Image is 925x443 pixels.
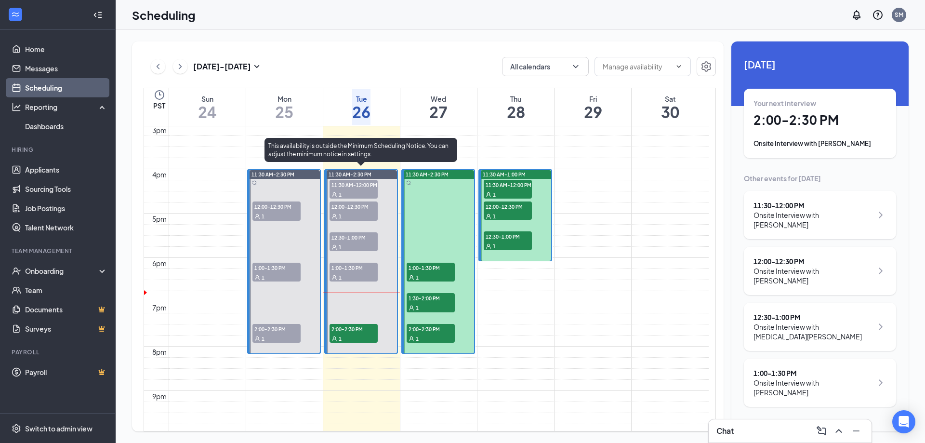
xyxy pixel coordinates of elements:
div: Other events for [DATE] [744,174,896,183]
a: Job Postings [25,199,107,218]
a: Talent Network [25,218,107,237]
span: 2:00-2:30 PM [407,324,455,334]
div: Onsite Interview with [PERSON_NAME] [753,139,886,148]
div: Wed [429,94,448,104]
span: 1 [493,191,496,198]
button: ComposeMessage [814,423,829,439]
div: 3pm [150,125,169,135]
div: Onboarding [25,266,99,276]
span: 12:30-1:00 PM [484,231,532,241]
div: 5pm [150,214,169,224]
span: 1 [262,213,264,220]
a: Messages [25,59,107,78]
svg: Clock [154,89,165,101]
svg: User [254,275,260,281]
span: 11:30 AM-2:30 PM [406,171,449,178]
span: 1 [339,336,342,342]
svg: User [254,214,260,219]
a: PayrollCrown [25,362,107,382]
h1: 29 [584,104,602,120]
button: ChevronRight [173,59,187,74]
span: 1 [339,274,342,281]
svg: ChevronDown [675,63,683,70]
h1: 24 [198,104,216,120]
div: 8pm [150,347,169,357]
svg: User [331,192,337,198]
div: Sun [198,94,216,104]
h1: 27 [429,104,448,120]
div: This availability is outside the Minimum Scheduling Notice. You can adjust the minimum notice in ... [264,138,457,162]
span: 1 [416,336,419,342]
svg: UserCheck [12,266,21,276]
svg: User [486,243,491,249]
div: 4pm [150,169,169,180]
div: 9pm [150,391,169,402]
svg: ChevronRight [875,265,886,277]
h1: 30 [661,104,679,120]
svg: Settings [12,424,21,433]
span: 12:30-1:00 PM [330,232,378,242]
span: [DATE] [744,57,896,72]
span: 12:00-12:30 PM [252,201,301,211]
svg: User [409,336,414,342]
span: 1:00-1:30 PM [252,263,301,272]
svg: User [331,336,337,342]
div: SM [895,11,903,19]
div: Sat [661,94,679,104]
h3: [DATE] - [DATE] [193,61,251,72]
svg: User [331,214,337,219]
svg: ChevronRight [875,321,886,333]
div: Reporting [25,102,108,112]
button: All calendarsChevronDown [502,57,589,76]
a: August 30, 2025 [659,88,681,126]
a: Sourcing Tools [25,179,107,199]
span: 12:00-12:30 PM [330,201,378,211]
h1: 25 [275,104,293,120]
div: Mon [275,94,293,104]
a: August 27, 2025 [427,88,449,126]
span: 2:00-2:30 PM [330,324,378,334]
div: Open Intercom Messenger [892,410,915,433]
div: Your next interview [753,98,886,108]
svg: User [486,214,491,219]
a: Applicants [25,160,107,179]
h1: 28 [507,104,525,120]
span: 11:30 AM-12:00 PM [330,180,378,189]
div: Thu [507,94,525,104]
svg: SmallChevronDown [251,61,263,72]
div: Switch to admin view [25,424,92,433]
span: 1 [339,244,342,251]
span: 1 [416,305,419,311]
svg: Sync [406,180,411,185]
svg: User [409,305,414,311]
svg: User [409,275,414,281]
span: 2:00-2:30 PM [252,324,301,334]
span: 1:00-1:30 PM [407,263,455,272]
div: Onsite Interview with [PERSON_NAME] [753,378,872,397]
svg: ChevronRight [875,209,886,221]
span: 1:30-2:00 PM [407,293,455,303]
h1: 26 [352,104,370,120]
span: PST [153,101,165,110]
span: 1 [339,213,342,220]
svg: Analysis [12,102,21,112]
div: Onsite Interview with [PERSON_NAME] [753,210,872,229]
div: 1:00 - 1:30 PM [753,368,872,378]
span: 1 [262,274,264,281]
h1: 2:00 - 2:30 PM [753,112,886,128]
div: Tue [352,94,370,104]
a: SurveysCrown [25,319,107,338]
button: ChevronLeft [151,59,165,74]
button: Settings [697,57,716,76]
div: Hiring [12,146,106,154]
div: 12:30 - 1:00 PM [753,312,872,322]
a: Dashboards [25,117,107,136]
input: Manage availability [603,61,671,72]
button: ChevronUp [831,423,846,439]
span: 11:30 AM-2:30 PM [251,171,294,178]
span: 11:30 AM-2:30 PM [329,171,371,178]
span: 1 [262,336,264,342]
a: Scheduling [25,78,107,97]
a: August 28, 2025 [505,88,527,126]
